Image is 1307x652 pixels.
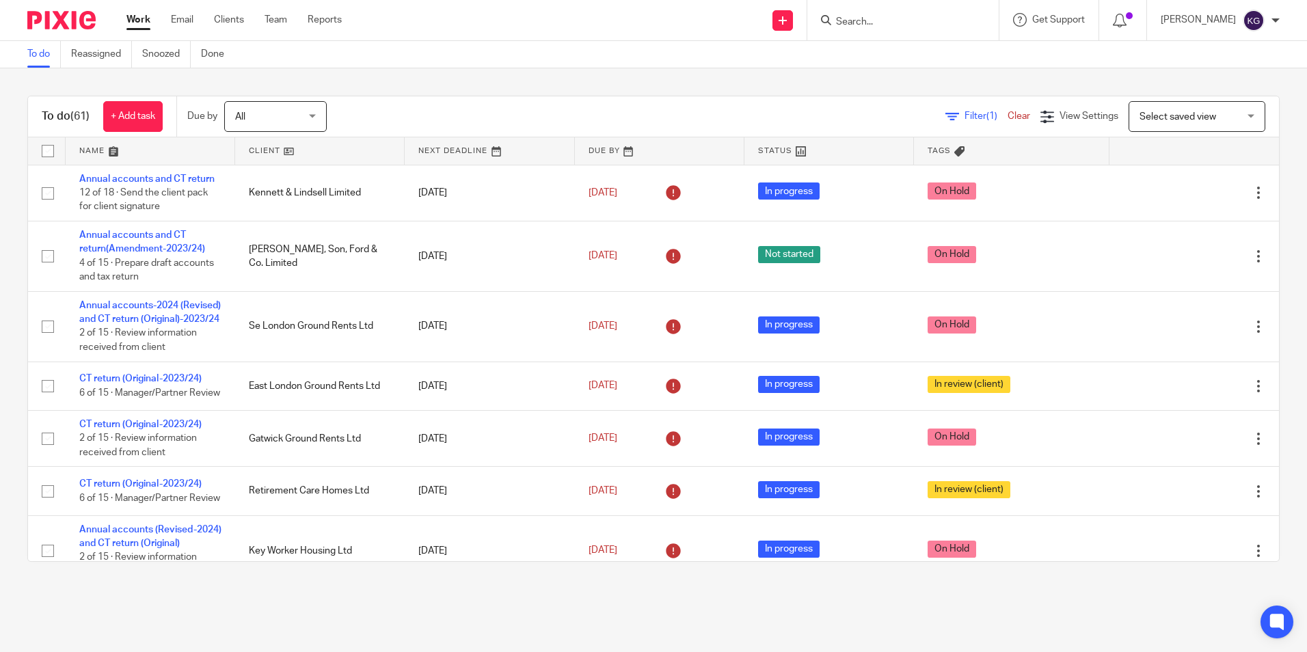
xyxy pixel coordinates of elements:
[79,479,202,489] a: CT return (Original-2023/24)
[235,112,245,122] span: All
[589,188,617,198] span: [DATE]
[308,13,342,27] a: Reports
[42,109,90,124] h1: To do
[79,553,197,577] span: 2 of 15 · Review information received from client
[1161,13,1236,27] p: [PERSON_NAME]
[103,101,163,132] a: + Add task
[758,429,820,446] span: In progress
[928,481,1010,498] span: In review (client)
[928,316,976,334] span: On Hold
[589,486,617,495] span: [DATE]
[405,515,574,586] td: [DATE]
[265,13,287,27] a: Team
[758,182,820,200] span: In progress
[171,13,193,27] a: Email
[235,221,405,291] td: [PERSON_NAME], Son, Ford & Co. Limited
[79,230,205,254] a: Annual accounts and CT return(Amendment-2023/24)
[405,221,574,291] td: [DATE]
[405,467,574,515] td: [DATE]
[589,381,617,391] span: [DATE]
[79,329,197,353] span: 2 of 15 · Review information received from client
[1032,15,1085,25] span: Get Support
[405,165,574,221] td: [DATE]
[235,515,405,586] td: Key Worker Housing Ltd
[758,376,820,393] span: In progress
[235,410,405,466] td: Gatwick Ground Rents Ltd
[214,13,244,27] a: Clients
[758,541,820,558] span: In progress
[142,41,191,68] a: Snoozed
[928,147,951,154] span: Tags
[79,258,214,282] span: 4 of 15 · Prepare draft accounts and tax return
[79,188,208,212] span: 12 of 18 · Send the client pack for client signature
[589,252,617,261] span: [DATE]
[79,374,202,383] a: CT return (Original-2023/24)
[928,376,1010,393] span: In review (client)
[928,182,976,200] span: On Hold
[79,493,220,503] span: 6 of 15 · Manager/Partner Review
[70,111,90,122] span: (61)
[79,434,197,458] span: 2 of 15 · Review information received from client
[235,291,405,362] td: Se London Ground Rents Ltd
[1243,10,1265,31] img: svg%3E
[79,388,220,398] span: 6 of 15 · Manager/Partner Review
[928,429,976,446] span: On Hold
[835,16,958,29] input: Search
[235,467,405,515] td: Retirement Care Homes Ltd
[187,109,217,123] p: Due by
[1060,111,1118,121] span: View Settings
[928,246,976,263] span: On Hold
[235,165,405,221] td: Kennett & Lindsell Limited
[405,410,574,466] td: [DATE]
[405,291,574,362] td: [DATE]
[1008,111,1030,121] a: Clear
[758,316,820,334] span: In progress
[1140,112,1216,122] span: Select saved view
[79,301,221,324] a: Annual accounts-2024 (Revised) and CT return (Original)-2023/24
[965,111,1008,121] span: Filter
[79,525,221,548] a: Annual accounts (Revised-2024) and CT return (Original)
[79,174,215,184] a: Annual accounts and CT return
[986,111,997,121] span: (1)
[27,11,96,29] img: Pixie
[71,41,132,68] a: Reassigned
[589,321,617,331] span: [DATE]
[27,41,61,68] a: To do
[589,434,617,444] span: [DATE]
[589,546,617,556] span: [DATE]
[405,362,574,410] td: [DATE]
[126,13,150,27] a: Work
[758,246,820,263] span: Not started
[201,41,234,68] a: Done
[235,362,405,410] td: East London Ground Rents Ltd
[758,481,820,498] span: In progress
[79,420,202,429] a: CT return (Original-2023/24)
[928,541,976,558] span: On Hold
